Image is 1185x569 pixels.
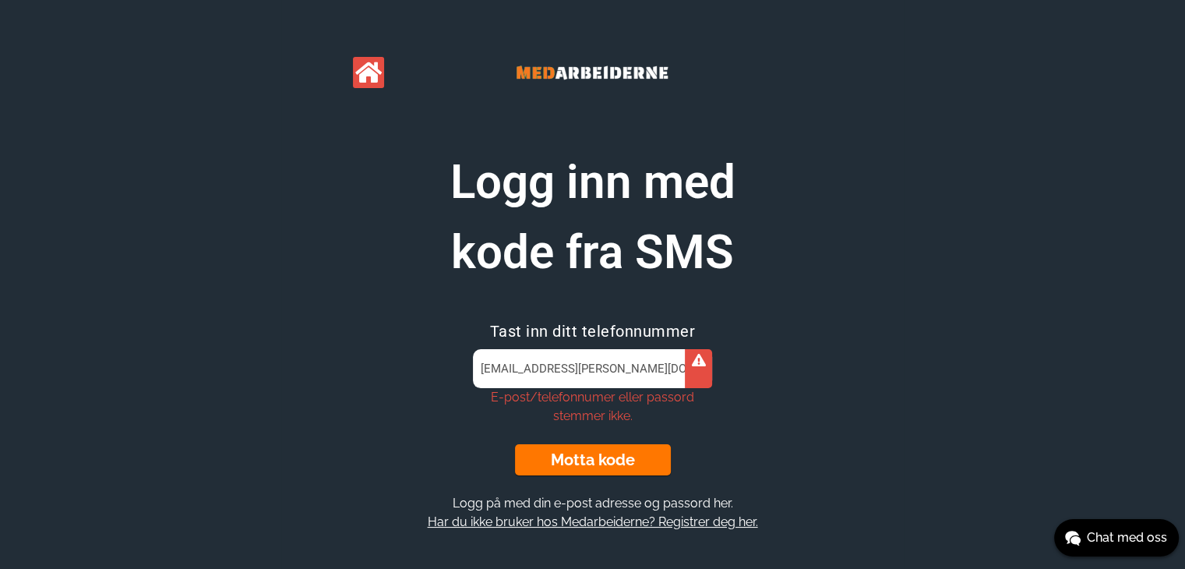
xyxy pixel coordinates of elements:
button: Chat med oss [1054,519,1179,557]
button: Logg på med din e-post adresse og passord her. [448,495,738,511]
i: E-post/telefonnumer eller passord stemmer ikke. [692,354,706,366]
span: Tast inn ditt telefonnummer [490,322,696,341]
span: Chat med oss [1087,528,1167,547]
button: Har du ikke bruker hos Medarbeiderne? Registrer deg her. [423,514,763,530]
div: E-post/telefonnumer eller passord stemmer ikke. [473,388,712,426]
img: Banner [475,44,709,101]
h1: Logg inn med kode fra SMS [398,147,788,288]
button: Motta kode [515,444,671,475]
